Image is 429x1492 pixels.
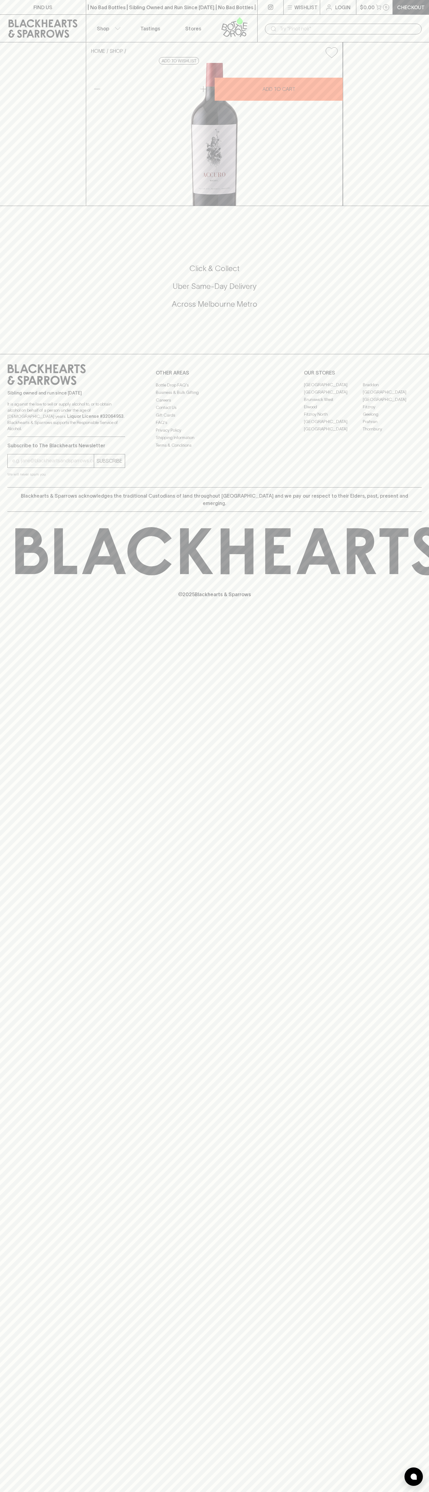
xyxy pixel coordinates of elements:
p: Shop [97,25,109,32]
input: e.g. jane@blackheartsandsparrows.com.au [12,456,94,466]
a: [GEOGRAPHIC_DATA] [304,418,363,425]
a: Terms & Conditions [156,441,274,449]
p: $0.00 [360,4,375,11]
a: Bottle Drop FAQ's [156,381,274,389]
p: Sibling owned and run since [DATE] [7,390,125,396]
p: Login [335,4,350,11]
a: [GEOGRAPHIC_DATA] [363,389,422,396]
p: Stores [185,25,201,32]
a: Contact Us [156,404,274,411]
a: Brunswick West [304,396,363,403]
p: FIND US [33,4,52,11]
a: Business & Bulk Gifting [156,389,274,396]
p: OTHER AREAS [156,369,274,376]
div: Call to action block [7,239,422,342]
a: [GEOGRAPHIC_DATA] [304,381,363,389]
h5: Uber Same-Day Delivery [7,281,422,291]
input: Try "Pinot noir" [280,24,417,34]
strong: Liquor License #32064953 [67,414,124,419]
a: Braddon [363,381,422,389]
button: SUBSCRIBE [94,454,125,468]
img: 25037.png [86,63,343,206]
a: Fitzroy North [304,411,363,418]
p: It is against the law to sell or supply alcohol to, or to obtain alcohol on behalf of a person un... [7,401,125,432]
a: Privacy Policy [156,426,274,434]
a: Careers [156,396,274,404]
button: Add to wishlist [159,57,199,64]
a: SHOP [110,48,123,54]
p: OUR STORES [304,369,422,376]
a: Shipping Information [156,434,274,441]
a: [GEOGRAPHIC_DATA] [304,389,363,396]
p: Subscribe to The Blackhearts Newsletter [7,442,125,449]
p: Checkout [397,4,425,11]
p: 0 [385,6,387,9]
p: Blackhearts & Sparrows acknowledges the traditional Custodians of land throughout [GEOGRAPHIC_DAT... [12,492,417,507]
a: HOME [91,48,105,54]
h5: Click & Collect [7,263,422,274]
a: Prahran [363,418,422,425]
a: Gift Cards [156,411,274,419]
button: ADD TO CART [215,78,343,101]
p: ADD TO CART [262,85,295,93]
a: Stores [172,15,215,42]
p: SUBSCRIBE [97,457,122,464]
a: FAQ's [156,419,274,426]
a: Fitzroy [363,403,422,411]
button: Add to wishlist [323,45,340,60]
img: bubble-icon [411,1474,417,1480]
h5: Across Melbourne Metro [7,299,422,309]
button: Shop [86,15,129,42]
a: Tastings [129,15,172,42]
p: Tastings [140,25,160,32]
a: Geelong [363,411,422,418]
p: We will never spam you [7,471,125,477]
a: Thornbury [363,425,422,433]
a: [GEOGRAPHIC_DATA] [363,396,422,403]
a: Elwood [304,403,363,411]
p: Wishlist [294,4,318,11]
a: [GEOGRAPHIC_DATA] [304,425,363,433]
